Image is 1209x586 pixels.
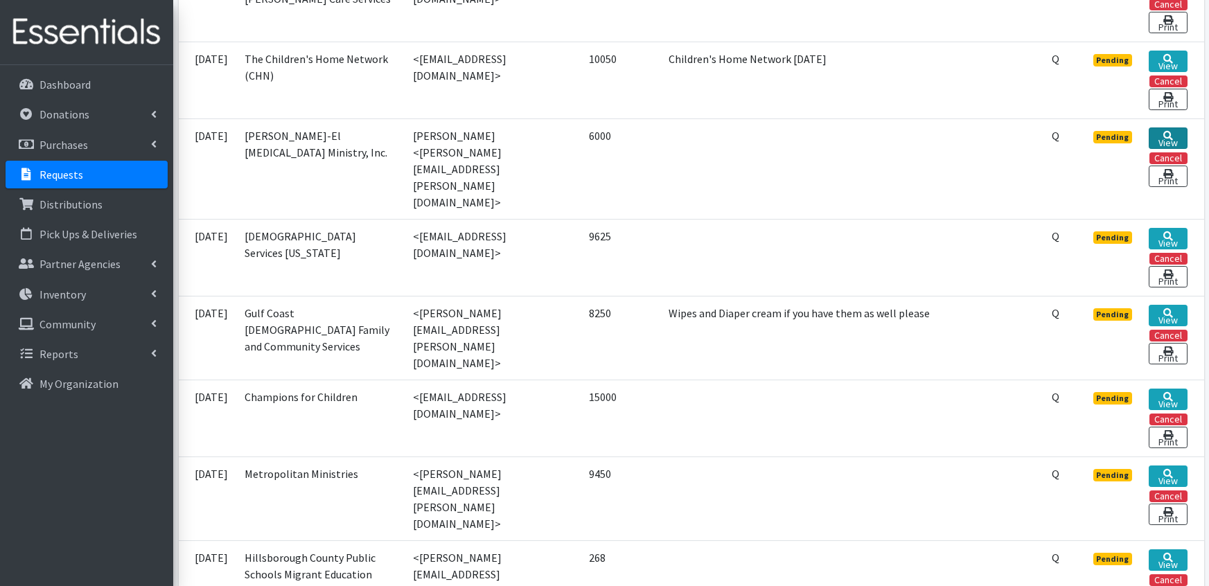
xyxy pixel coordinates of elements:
a: Print [1149,504,1187,525]
a: Print [1149,266,1187,287]
td: 9450 [581,456,660,540]
td: Champions for Children [237,380,405,456]
a: Pick Ups & Deliveries [6,220,168,248]
td: [DATE] [179,296,237,380]
a: Print [1149,12,1187,33]
button: Cancel [1149,490,1188,502]
td: <[PERSON_NAME][EMAIL_ADDRESS][PERSON_NAME][DOMAIN_NAME]> [405,296,581,380]
td: Gulf Coast [DEMOGRAPHIC_DATA] Family and Community Services [237,296,405,380]
td: [DATE] [179,219,237,296]
td: [DATE] [179,118,237,219]
abbr: Quantity [1052,551,1059,565]
td: [PERSON_NAME] <[PERSON_NAME][EMAIL_ADDRESS][PERSON_NAME][DOMAIN_NAME]> [405,118,581,219]
td: [DATE] [179,380,237,456]
span: Pending [1093,231,1133,244]
td: <[EMAIL_ADDRESS][DOMAIN_NAME]> [405,42,581,118]
a: Print [1149,166,1187,187]
a: View [1149,305,1187,326]
td: [DEMOGRAPHIC_DATA] Services [US_STATE] [237,219,405,296]
a: Print [1149,427,1187,448]
td: The Children's Home Network (CHN) [237,42,405,118]
a: Reports [6,340,168,368]
span: Pending [1093,469,1133,481]
p: Purchases [39,138,88,152]
span: Pending [1093,131,1133,143]
button: Cancel [1149,330,1188,341]
td: 6000 [581,118,660,219]
a: View [1149,127,1187,149]
td: <[PERSON_NAME][EMAIL_ADDRESS][PERSON_NAME][DOMAIN_NAME]> [405,456,581,540]
td: Children's Home Network [DATE] [660,42,1043,118]
abbr: Quantity [1052,467,1059,481]
td: 9625 [581,219,660,296]
button: Cancel [1149,414,1188,425]
a: View [1149,549,1187,571]
a: Requests [6,161,168,188]
p: My Organization [39,377,118,391]
abbr: Quantity [1052,52,1059,66]
button: Cancel [1149,574,1188,586]
span: Pending [1093,392,1133,405]
a: Purchases [6,131,168,159]
p: Pick Ups & Deliveries [39,227,137,241]
button: Cancel [1149,76,1188,87]
span: Pending [1093,54,1133,66]
td: [DATE] [179,42,237,118]
td: Metropolitan Ministries [237,456,405,540]
p: Donations [39,107,89,121]
a: View [1149,51,1187,72]
a: Donations [6,100,168,128]
a: Inventory [6,281,168,308]
abbr: Quantity [1052,390,1059,404]
span: Pending [1093,308,1133,321]
a: My Organization [6,370,168,398]
a: Community [6,310,168,338]
td: 10050 [581,42,660,118]
p: Inventory [39,287,86,301]
td: <[EMAIL_ADDRESS][DOMAIN_NAME]> [405,219,581,296]
td: Wipes and Diaper cream if you have them as well please [660,296,1043,380]
a: Print [1149,89,1187,110]
abbr: Quantity [1052,306,1059,320]
span: Pending [1093,553,1133,565]
button: Cancel [1149,152,1188,164]
td: [PERSON_NAME]-El [MEDICAL_DATA] Ministry, Inc. [237,118,405,219]
td: 15000 [581,380,660,456]
a: View [1149,465,1187,487]
img: HumanEssentials [6,9,168,55]
a: View [1149,389,1187,410]
td: <[EMAIL_ADDRESS][DOMAIN_NAME]> [405,380,581,456]
button: Cancel [1149,253,1188,265]
a: Partner Agencies [6,250,168,278]
p: Dashboard [39,78,91,91]
a: View [1149,228,1187,249]
abbr: Quantity [1052,129,1059,143]
td: 8250 [581,296,660,380]
a: Print [1149,343,1187,364]
td: [DATE] [179,456,237,540]
p: Partner Agencies [39,257,121,271]
abbr: Quantity [1052,229,1059,243]
p: Reports [39,347,78,361]
a: Distributions [6,190,168,218]
p: Distributions [39,197,103,211]
p: Requests [39,168,83,181]
p: Community [39,317,96,331]
a: Dashboard [6,71,168,98]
